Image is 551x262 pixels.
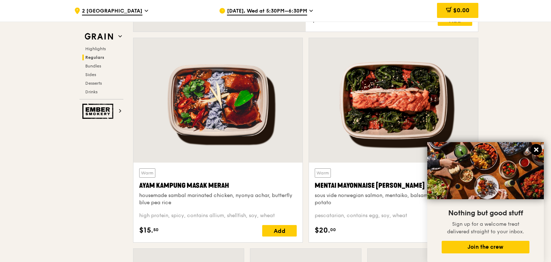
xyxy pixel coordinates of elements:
span: Drinks [85,89,97,94]
div: Add [438,14,472,26]
div: Warm [139,168,155,178]
div: sous vide norwegian salmon, mentaiko, balsamic glazed sweet potato [315,192,472,206]
span: Desserts [85,81,102,86]
span: Nothing but good stuff [448,209,523,217]
span: 00 [330,227,336,233]
span: $20. [315,225,330,236]
span: Regulars [85,55,104,60]
div: Add [262,225,297,237]
span: 2 [GEOGRAPHIC_DATA] [82,8,142,15]
span: 50 [153,227,159,233]
button: Close [530,144,542,155]
span: Bundles [85,64,101,69]
span: Sign up for a welcome treat delivered straight to your inbox. [447,221,524,235]
span: $0.00 [453,7,469,14]
span: Highlights [85,46,106,51]
span: [DATE], Wed at 5:30PM–6:30PM [227,8,307,15]
img: Ember Smokery web logo [82,104,115,119]
span: $15. [139,225,153,236]
div: housemade sambal marinated chicken, nyonya achar, butterfly blue pea rice [139,192,297,206]
div: Ayam Kampung Masak Merah [139,181,297,191]
span: Sides [85,72,96,77]
div: pescatarian, contains egg, soy, wheat [315,212,472,219]
div: Mentai Mayonnaise [PERSON_NAME] [315,181,472,191]
div: Warm [315,168,331,178]
div: high protein, spicy, contains allium, shellfish, soy, wheat [139,212,297,219]
img: DSC07876-Edit02-Large.jpeg [427,142,544,199]
img: Grain web logo [82,30,115,43]
button: Join the crew [442,241,529,253]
